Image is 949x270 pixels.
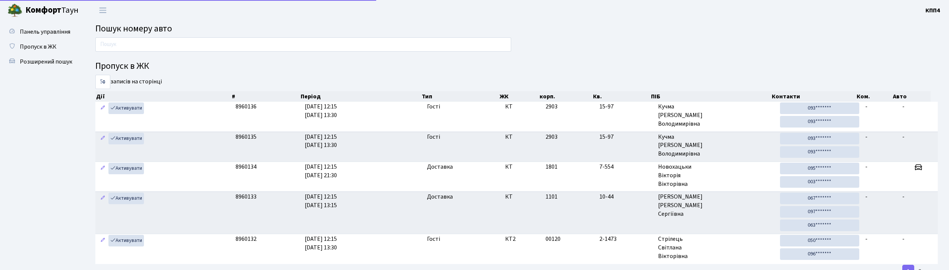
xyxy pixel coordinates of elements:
span: Кучма [PERSON_NAME] Володимирівна [658,133,774,159]
a: Активувати [108,102,144,114]
span: КТ2 [505,235,540,243]
span: КТ [505,163,540,171]
th: ЖК [499,91,539,102]
a: Активувати [108,193,144,204]
span: Таун [25,4,79,17]
span: 8960135 [236,133,257,141]
span: - [865,163,867,171]
img: logo.png [7,3,22,18]
h4: Пропуск в ЖК [95,61,938,72]
th: Авто [892,91,931,102]
th: Період [300,91,421,102]
button: Переключити навігацію [93,4,112,16]
span: Доставка [427,193,453,201]
span: [DATE] 12:15 [DATE] 13:15 [305,193,337,209]
span: - [902,102,905,111]
span: КТ [505,193,540,201]
span: Гості [427,235,440,243]
span: - [865,193,867,201]
span: 15-97 [599,102,652,111]
span: Пошук номеру авто [95,22,172,35]
a: Активувати [108,133,144,144]
span: 10-44 [599,193,652,201]
th: Ком. [856,91,892,102]
span: Стрілець Світлана Вікторівна [658,235,774,261]
span: - [902,193,905,201]
span: 8960136 [236,102,257,111]
span: Новохацьки Вікторія Вікторівна [658,163,774,188]
span: 00120 [546,235,561,243]
span: - [865,102,867,111]
span: Доставка [427,163,453,171]
a: Пропуск в ЖК [4,39,79,54]
th: Тип [421,91,499,102]
th: корп. [539,91,592,102]
span: КТ [505,102,540,111]
span: [DATE] 12:15 [DATE] 13:30 [305,133,337,150]
th: Дії [95,91,231,102]
span: - [902,235,905,243]
span: Кучма [PERSON_NAME] Володимирівна [658,102,774,128]
span: 8960132 [236,235,257,243]
a: Активувати [108,163,144,174]
a: Редагувати [98,102,107,114]
span: КТ [505,133,540,141]
span: Гості [427,102,440,111]
input: Пошук [95,37,511,52]
a: Редагувати [98,235,107,246]
a: Активувати [108,235,144,246]
b: Комфорт [25,4,61,16]
th: Кв. [592,91,651,102]
span: Гості [427,133,440,141]
th: # [231,91,300,102]
span: 2-1473 [599,235,652,243]
span: 8960134 [236,163,257,171]
span: - [902,133,905,141]
span: 1801 [546,163,558,171]
span: 1101 [546,193,558,201]
span: Панель управління [20,28,70,36]
th: Контакти [771,91,856,102]
span: 2903 [546,102,558,111]
span: [PERSON_NAME] [PERSON_NAME] Сергіївна [658,193,774,218]
span: 7-554 [599,163,652,171]
span: [DATE] 12:15 [DATE] 13:30 [305,235,337,252]
th: ПІБ [650,91,771,102]
select: записів на сторінці [95,75,110,89]
a: КПП4 [925,6,940,15]
a: Розширений пошук [4,54,79,69]
a: Редагувати [98,163,107,174]
span: Пропуск в ЖК [20,43,56,51]
span: 2903 [546,133,558,141]
a: Редагувати [98,133,107,144]
span: - [865,133,867,141]
span: 15-97 [599,133,652,141]
a: Панель управління [4,24,79,39]
span: [DATE] 12:15 [DATE] 21:30 [305,163,337,180]
span: - [865,235,867,243]
a: Редагувати [98,193,107,204]
label: записів на сторінці [95,75,162,89]
span: 8960133 [236,193,257,201]
span: Розширений пошук [20,58,72,66]
span: [DATE] 12:15 [DATE] 13:30 [305,102,337,119]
